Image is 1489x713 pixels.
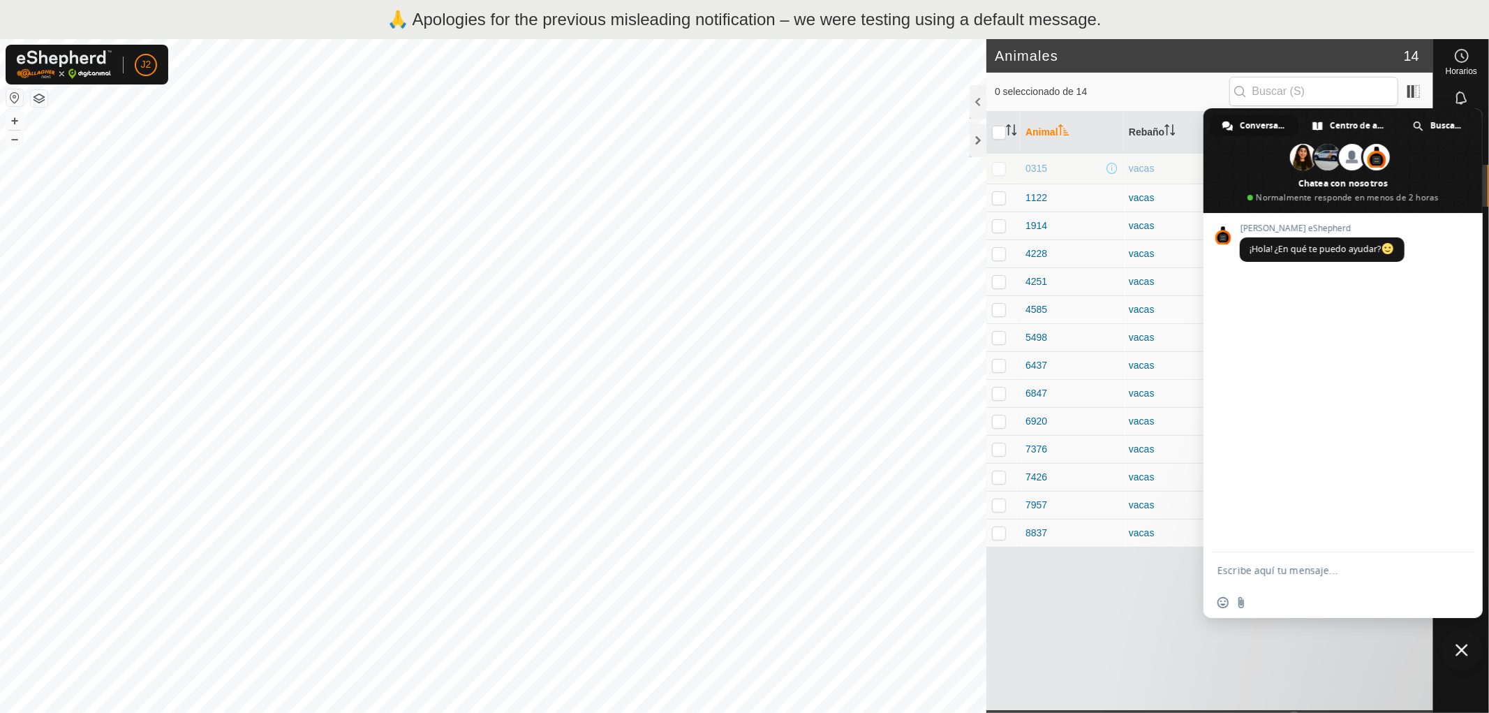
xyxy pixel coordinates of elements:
[1129,442,1221,457] div: vacas
[1025,470,1047,485] span: 7426
[1025,247,1047,261] span: 4228
[1240,223,1405,233] span: [PERSON_NAME] eShepherd
[1020,112,1123,154] th: Animal
[1025,219,1047,233] span: 1914
[1025,330,1047,345] span: 5498
[1229,77,1398,106] input: Buscar (S)
[1430,115,1462,136] span: Buscar en
[1025,302,1047,317] span: 4585
[1300,115,1399,136] div: Centro de ayuda
[387,7,1102,32] p: 🙏 Apologies for the previous misleading notification – we were testing using a default message.
[1404,45,1419,66] span: 14
[1025,274,1047,289] span: 4251
[1025,442,1047,457] span: 7376
[1129,247,1221,261] div: vacas
[31,90,47,107] button: Capas del Mapa
[995,47,1404,64] h2: Animales
[1446,67,1477,75] span: Horarios
[1217,564,1438,577] textarea: Escribe aquí tu mensaje...
[1025,161,1047,176] span: 0315
[1006,126,1017,138] p-sorticon: Activar para ordenar
[1217,597,1229,608] span: Insertar un emoji
[1210,115,1298,136] div: Conversación
[1129,219,1221,233] div: vacas
[6,131,23,147] button: –
[1129,526,1221,541] div: vacas
[1129,498,1221,513] div: vacas
[995,84,1229,99] span: 0 seleccionado de 14
[1129,274,1221,289] div: vacas
[6,89,23,106] button: Restablecer Mapa
[1123,112,1227,154] th: Rebaño
[1129,414,1221,429] div: vacas
[1025,386,1047,401] span: 6847
[1129,358,1221,373] div: vacas
[1129,161,1221,176] div: vacas
[1250,243,1395,255] span: ¡Hola! ¿En qué te puedo ayudar?
[1129,470,1221,485] div: vacas
[1025,498,1047,513] span: 7957
[17,50,112,79] img: Logo Gallagher
[1164,126,1176,138] p-sorticon: Activar para ordenar
[6,112,23,129] button: +
[1025,526,1047,541] span: 8837
[1129,386,1221,401] div: vacas
[1025,191,1047,205] span: 1122
[1236,597,1247,608] span: Enviar un archivo
[1240,115,1284,136] span: Conversación
[1400,115,1476,136] div: Buscar en
[1025,414,1047,429] span: 6920
[1330,115,1385,136] span: Centro de ayuda
[1129,302,1221,317] div: vacas
[1025,358,1047,373] span: 6437
[141,57,151,72] span: J2
[1129,330,1221,345] div: vacas
[1441,629,1483,671] div: Cerrar el chat
[1129,191,1221,205] div: vacas
[1058,126,1069,138] p-sorticon: Activar para ordenar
